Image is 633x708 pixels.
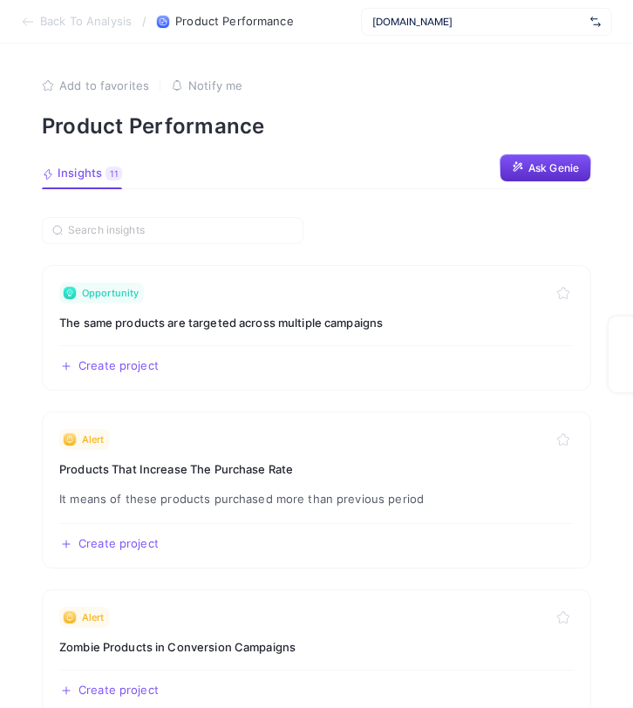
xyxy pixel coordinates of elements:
button: Create a new project based on this insight [59,359,159,373]
span: Create project [78,359,159,373]
span: Ask Genie [528,161,579,175]
img: svg%3e [590,13,601,31]
button: Toggle favorite [553,607,574,628]
p: Product Performance [42,113,591,139]
a: View insight titled It means of these products purchased more than previous period [42,412,591,568]
span: Create project [78,684,159,698]
button: Create a new project based on this insight [59,537,159,551]
button: Ask Genie [500,154,591,182]
button: Toggle favorite [553,429,574,450]
div: 11 [105,167,122,180]
span: Product Performance [175,15,293,29]
span: Opportunity [82,286,139,300]
span: Create project [78,537,159,551]
button: Toggle favorite [553,283,574,303]
button: Notify me [171,78,242,92]
a: View insight titled [42,265,591,391]
span: Alert [82,610,105,624]
span: Alert [82,432,105,446]
span: Add to favorites [59,78,149,92]
p: Insight description [59,488,574,509]
span: [DOMAIN_NAME] [372,15,583,29]
button: Add to favorites [42,78,149,92]
span: Notify me [188,78,242,92]
button: Create a new project based on this insight [59,684,159,698]
span: Insights [58,167,102,180]
h3: Insight title [59,460,574,478]
h3: Insight title [59,314,574,331]
input: Search [68,224,293,237]
span: Back To Analysis [40,15,132,29]
span: / [142,14,146,28]
h3: Insight title [59,638,574,656]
